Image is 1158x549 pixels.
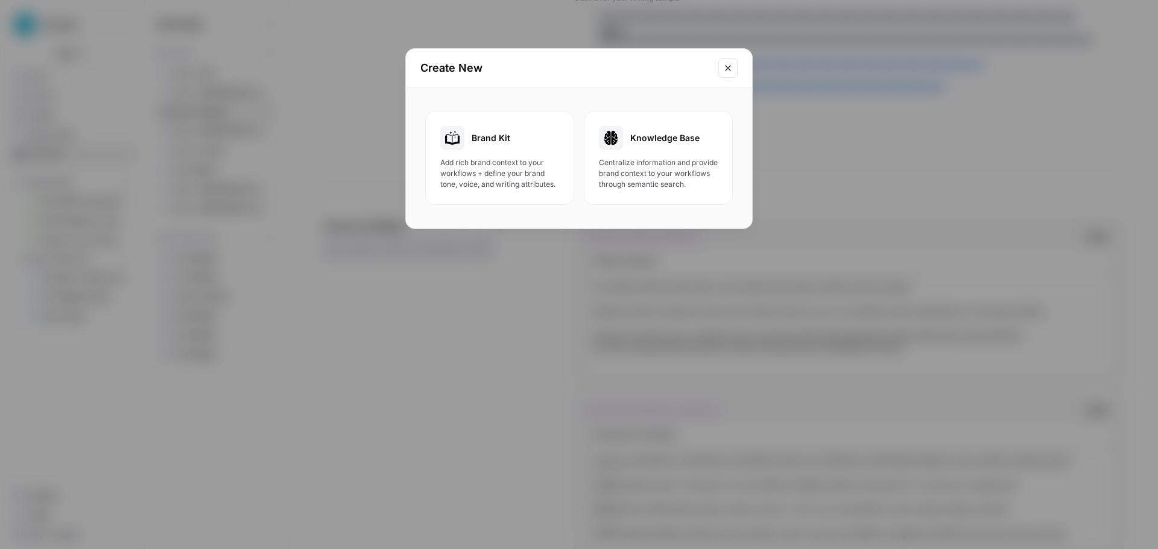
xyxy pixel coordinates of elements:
span: Knowledge Base [630,132,700,144]
button: Close modal [718,58,738,78]
button: Knowledge BaseCentralize information and provide brand context to your workflows through semantic... [584,111,733,205]
span: Add rich brand context to your workflows + define your brand tone, voice, and writing attributes. [440,157,559,190]
button: Brand KitAdd rich brand context to your workflows + define your brand tone, voice, and writing at... [425,111,574,205]
h2: Create New [420,60,711,77]
span: Brand Kit [472,132,510,144]
span: Centralize information and provide brand context to your workflows through semantic search. [599,157,718,190]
